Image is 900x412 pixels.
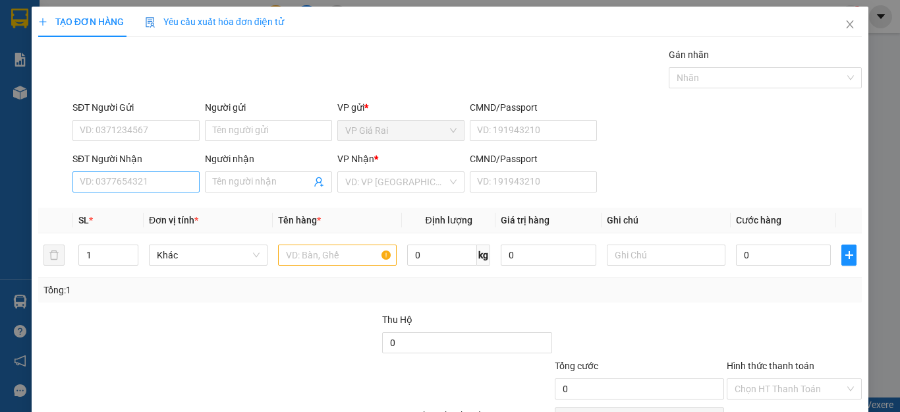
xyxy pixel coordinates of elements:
label: Gán nhãn [669,49,709,60]
div: CMND/Passport [470,100,597,115]
div: VP gửi [337,100,464,115]
span: VP Giá Rai [345,121,457,140]
span: kg [477,245,490,266]
span: TẠO ĐƠN HÀNG [38,16,124,27]
th: Ghi chú [602,208,731,233]
span: plus [38,17,47,26]
span: Yêu cầu xuất hóa đơn điện tử [145,16,284,27]
span: Tổng cước [555,361,598,371]
div: Tổng: 1 [43,283,349,297]
input: Ghi Chú [607,245,725,266]
button: delete [43,245,65,266]
img: icon [145,17,155,28]
span: close [845,19,855,30]
span: VP Nhận [337,154,374,164]
label: Hình thức thanh toán [727,361,814,371]
span: Định lượng [425,215,472,225]
div: Người nhận [205,152,332,166]
span: plus [842,250,856,260]
span: Cước hàng [736,215,781,225]
span: Khác [157,245,260,265]
div: CMND/Passport [470,152,597,166]
input: VD: Bàn, Ghế [278,245,397,266]
div: Người gửi [205,100,332,115]
div: SĐT Người Nhận [72,152,200,166]
input: 0 [501,245,596,266]
span: Đơn vị tính [149,215,198,225]
span: SL [78,215,89,225]
div: SĐT Người Gửi [72,100,200,115]
span: user-add [314,177,324,187]
button: plus [841,245,857,266]
span: Giá trị hàng [501,215,549,225]
button: Close [831,7,868,44]
span: Thu Hộ [382,314,412,325]
span: Tên hàng [278,215,321,225]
